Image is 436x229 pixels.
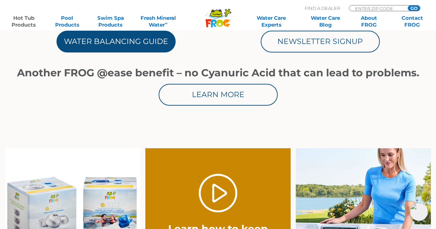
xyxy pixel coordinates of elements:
input: Zip Code Form [354,5,400,11]
img: openIcon [410,203,428,221]
a: Learn More [159,84,278,106]
p: Find A Dealer [305,5,340,11]
a: Water Balancing Guide [56,31,176,52]
a: Hot TubProducts [7,15,41,28]
a: Newsletter Signup [261,31,380,52]
a: ContactFROG [395,15,429,28]
a: PoolProducts [50,15,84,28]
h1: Another FROG @ease benefit – no Cyanuric Acid that can lead to problems. [14,67,422,79]
a: Water CareBlog [308,15,342,28]
a: Fresh MineralWater∞ [137,15,179,28]
input: GO [408,5,420,11]
a: AboutFROG [352,15,386,28]
sup: ∞ [165,21,167,26]
a: Play Video [199,174,237,212]
a: Swim SpaProducts [94,15,127,28]
a: Water CareExperts [244,15,299,28]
